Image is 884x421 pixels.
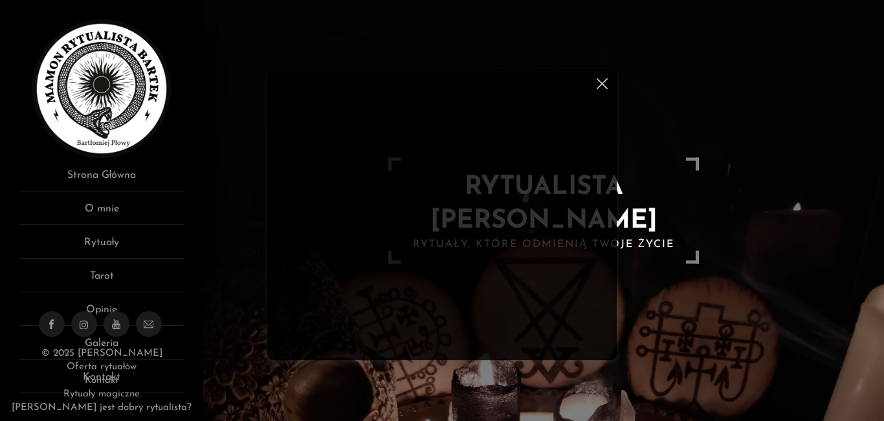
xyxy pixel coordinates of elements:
a: O mnie [19,201,184,225]
a: Rytuały magiczne [63,389,140,399]
a: Strona Główna [19,167,184,191]
a: Kontakt [85,376,118,385]
a: Oferta rytuałów [67,362,137,372]
a: [PERSON_NAME] jest dobry rytualista? [12,403,192,413]
img: Rytualista Bartek [32,19,171,158]
img: cross.svg [597,78,608,89]
a: Rytuały [19,235,184,259]
a: Tarot [19,268,184,292]
a: Opinie [19,302,184,326]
